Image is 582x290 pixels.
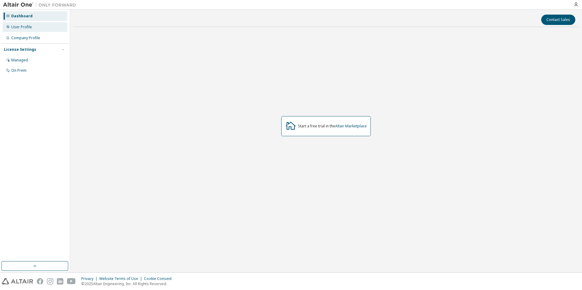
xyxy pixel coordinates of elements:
div: License Settings [4,47,36,52]
div: Website Terms of Use [99,276,144,281]
div: Privacy [81,276,99,281]
button: Contact Sales [541,15,575,25]
img: youtube.svg [67,278,76,285]
div: Managed [11,58,28,63]
img: facebook.svg [37,278,43,285]
div: On Prem [11,68,26,73]
a: Altair Marketplace [335,123,367,129]
div: Company Profile [11,36,40,40]
img: altair_logo.svg [2,278,33,285]
div: Dashboard [11,14,33,19]
img: Altair One [3,2,79,8]
div: Start a free trial in the [298,124,367,129]
div: Cookie Consent [144,276,175,281]
img: instagram.svg [47,278,53,285]
img: linkedin.svg [57,278,63,285]
div: User Profile [11,25,32,29]
p: © 2025 Altair Engineering, Inc. All Rights Reserved. [81,281,175,286]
